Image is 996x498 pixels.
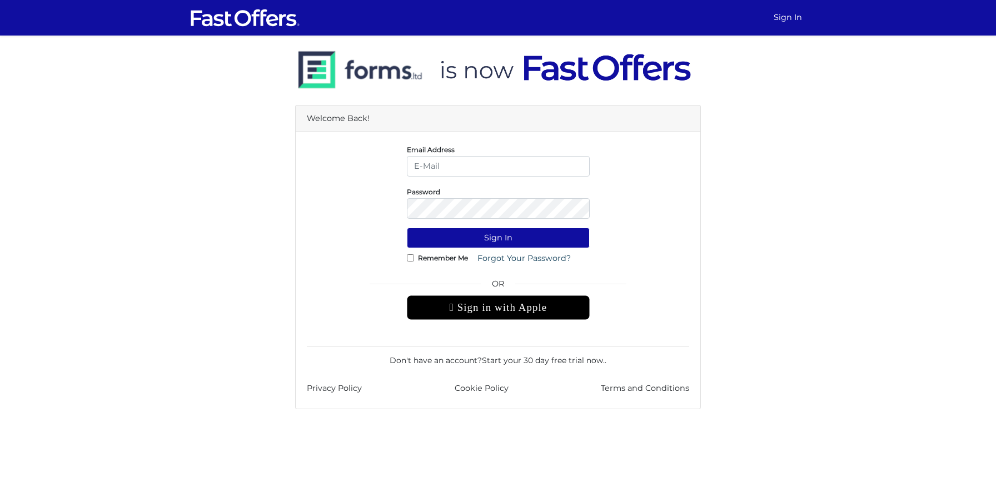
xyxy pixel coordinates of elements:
a: Forgot Your Password? [470,248,578,269]
button: Sign In [407,228,590,248]
a: Cookie Policy [455,382,509,395]
div: Welcome Back! [296,105,700,132]
span: OR [407,278,590,295]
a: Terms and Conditions [601,382,689,395]
label: Email Address [407,148,455,151]
a: Privacy Policy [307,382,362,395]
div: Don't have an account? . [307,346,689,366]
div: Sign in with Apple [407,295,590,320]
a: Start your 30 day free trial now. [482,355,605,365]
label: Password [407,190,440,193]
a: Sign In [769,7,806,28]
input: E-Mail [407,156,590,177]
label: Remember Me [418,256,468,259]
